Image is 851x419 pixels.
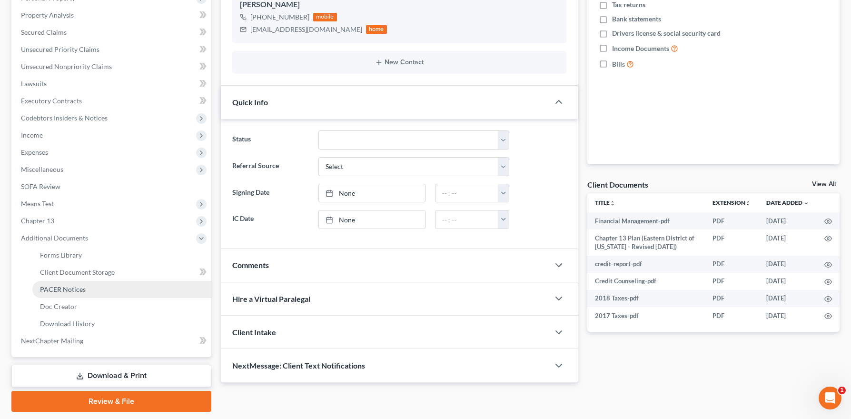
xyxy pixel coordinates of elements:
span: Expenses [21,148,48,156]
a: Doc Creator [32,298,211,315]
span: Secured Claims [21,28,67,36]
span: Bank statements [612,14,661,24]
td: Financial Management-pdf [587,212,705,229]
td: PDF [705,212,759,229]
iframe: Intercom live chat [819,387,841,409]
td: credit-report-pdf [587,256,705,273]
td: [DATE] [759,273,817,290]
label: Referral Source [228,157,314,176]
span: Income [21,131,43,139]
span: Client Intake [232,328,276,337]
span: 1 [838,387,846,394]
a: Download History [32,315,211,332]
a: NextChapter Mailing [13,332,211,349]
button: New Contact [240,59,559,66]
div: [EMAIL_ADDRESS][DOMAIN_NAME] [250,25,362,34]
td: PDF [705,273,759,290]
div: [PHONE_NUMBER] [250,12,309,22]
i: unfold_more [745,200,751,206]
i: unfold_more [610,200,615,206]
a: Unsecured Nonpriority Claims [13,58,211,75]
div: Client Documents [587,180,648,190]
a: View All [812,181,836,188]
a: Lawsuits [13,75,211,92]
span: Executory Contracts [21,97,82,105]
td: [DATE] [759,212,817,229]
span: Client Document Storage [40,268,115,276]
div: mobile [313,13,337,21]
label: IC Date [228,210,314,229]
span: Download History [40,319,95,328]
td: 2018 Taxes-pdf [587,290,705,307]
td: [DATE] [759,256,817,273]
span: Income Documents [612,44,669,53]
a: None [319,210,425,229]
i: expand_more [803,200,809,206]
span: SOFA Review [21,182,60,190]
input: -- : -- [435,210,498,229]
a: Secured Claims [13,24,211,41]
td: [DATE] [759,290,817,307]
input: -- : -- [435,184,498,202]
td: [DATE] [759,229,817,256]
span: Unsecured Priority Claims [21,45,99,53]
span: Additional Documents [21,234,88,242]
span: Miscellaneous [21,165,63,173]
div: home [366,25,387,34]
span: Doc Creator [40,302,77,310]
a: Executory Contracts [13,92,211,110]
a: Extensionunfold_more [712,199,751,206]
span: NextMessage: Client Text Notifications [232,361,365,370]
span: PACER Notices [40,285,86,293]
span: Lawsuits [21,80,47,88]
label: Status [228,130,314,150]
span: Means Test [21,200,54,208]
td: [DATE] [759,307,817,324]
span: Quick Info [232,98,268,107]
span: Unsecured Nonpriority Claims [21,62,112,70]
span: NextChapter Mailing [21,337,83,345]
span: Bills [612,60,625,69]
span: Forms Library [40,251,82,259]
a: PACER Notices [32,281,211,298]
a: Unsecured Priority Claims [13,41,211,58]
label: Signing Date [228,184,314,203]
span: Comments [232,260,269,269]
a: Property Analysis [13,7,211,24]
td: Credit Counseling-pdf [587,273,705,290]
span: Drivers license & social security card [612,29,721,38]
a: SOFA Review [13,178,211,195]
td: PDF [705,290,759,307]
a: Review & File [11,391,211,412]
a: Download & Print [11,365,211,387]
span: Chapter 13 [21,217,54,225]
td: Chapter 13 Plan (Eastern District of [US_STATE] - Revised [DATE]) [587,229,705,256]
a: Client Document Storage [32,264,211,281]
td: PDF [705,307,759,324]
td: PDF [705,256,759,273]
a: Date Added expand_more [766,199,809,206]
span: Hire a Virtual Paralegal [232,294,310,303]
td: 2017 Taxes-pdf [587,307,705,324]
span: Property Analysis [21,11,74,19]
a: Forms Library [32,247,211,264]
a: Titleunfold_more [595,199,615,206]
span: Codebtors Insiders & Notices [21,114,108,122]
a: None [319,184,425,202]
td: PDF [705,229,759,256]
